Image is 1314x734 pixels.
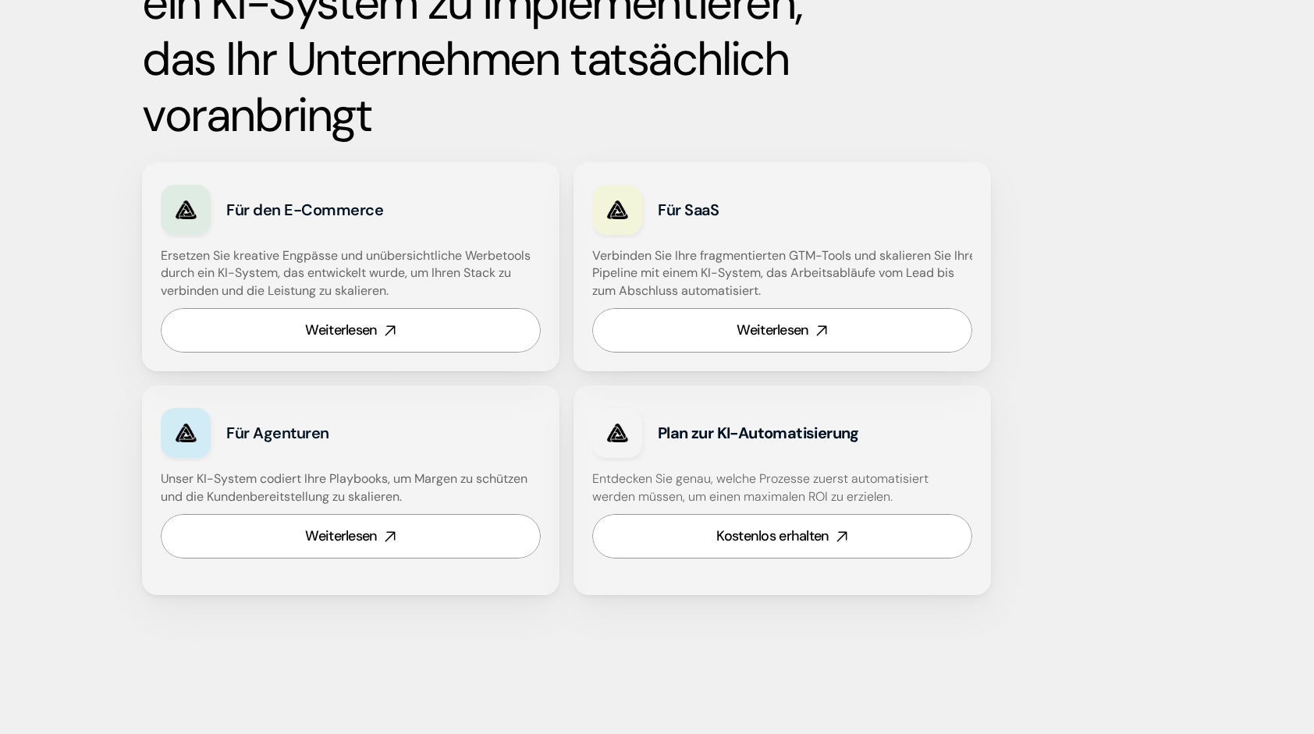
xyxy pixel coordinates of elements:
[161,247,537,300] h4: Ersetzen Sie kreative Engpässe und unübersichtliche Werbetools durch ein KI-System, das entwickel...
[658,199,871,221] h3: Für SaaS
[592,308,972,353] a: Weiterlesen
[737,321,808,340] div: Weiterlesen
[226,199,439,221] h3: Für den E-Commerce
[161,514,541,558] a: Weiterlesen
[592,514,972,558] a: Kostenlos erhalten
[226,422,439,444] h3: Für Agenturen
[592,247,980,300] h4: Verbinden Sie Ihre fragmentierten GTM-Tools und skalieren Sie Ihre Pipeline mit einem KI-System, ...
[161,308,541,353] a: Weiterlesen
[716,527,829,546] div: Kostenlos erhalten
[305,321,377,340] div: Weiterlesen
[305,527,377,546] div: Weiterlesen
[658,423,859,443] strong: Plan zur KI-Automatisierung
[161,470,541,505] h4: Unser KI-System codiert Ihre Playbooks, um Margen zu schützen und die Kundenbereitstellung zu ska...
[592,470,972,505] h4: Entdecken Sie genau, welche Prozesse zuerst automatisiert werden müssen, um einen maximalen ROI z...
